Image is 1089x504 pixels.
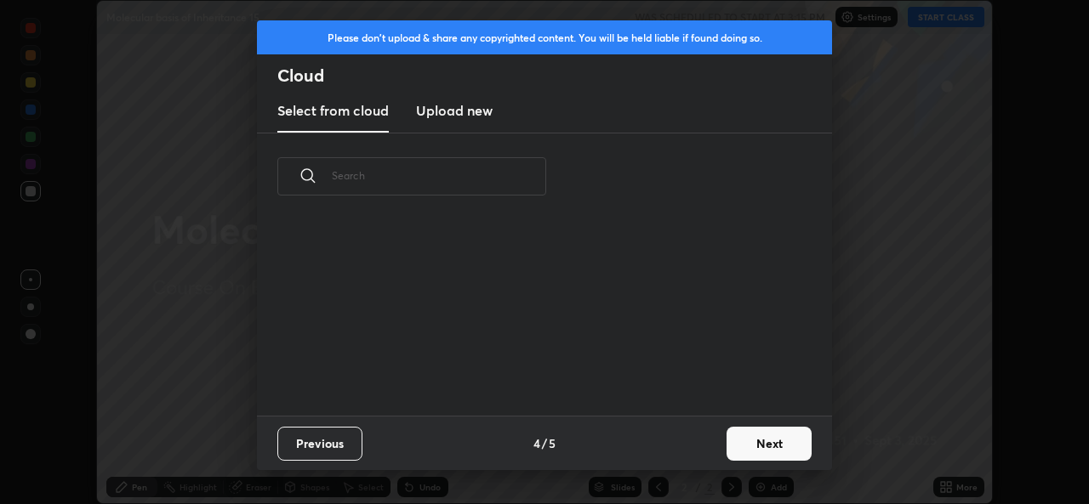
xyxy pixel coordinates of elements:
h3: Upload new [416,100,493,121]
h2: Cloud [277,65,832,87]
button: Next [727,427,812,461]
h4: 4 [533,434,540,452]
input: Search [332,139,546,212]
h4: / [542,434,547,452]
h4: 5 [549,434,556,452]
h3: Select from cloud [277,100,389,121]
div: Please don't upload & share any copyrighted content. You will be held liable if found doing so. [257,20,832,54]
button: Previous [277,427,362,461]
